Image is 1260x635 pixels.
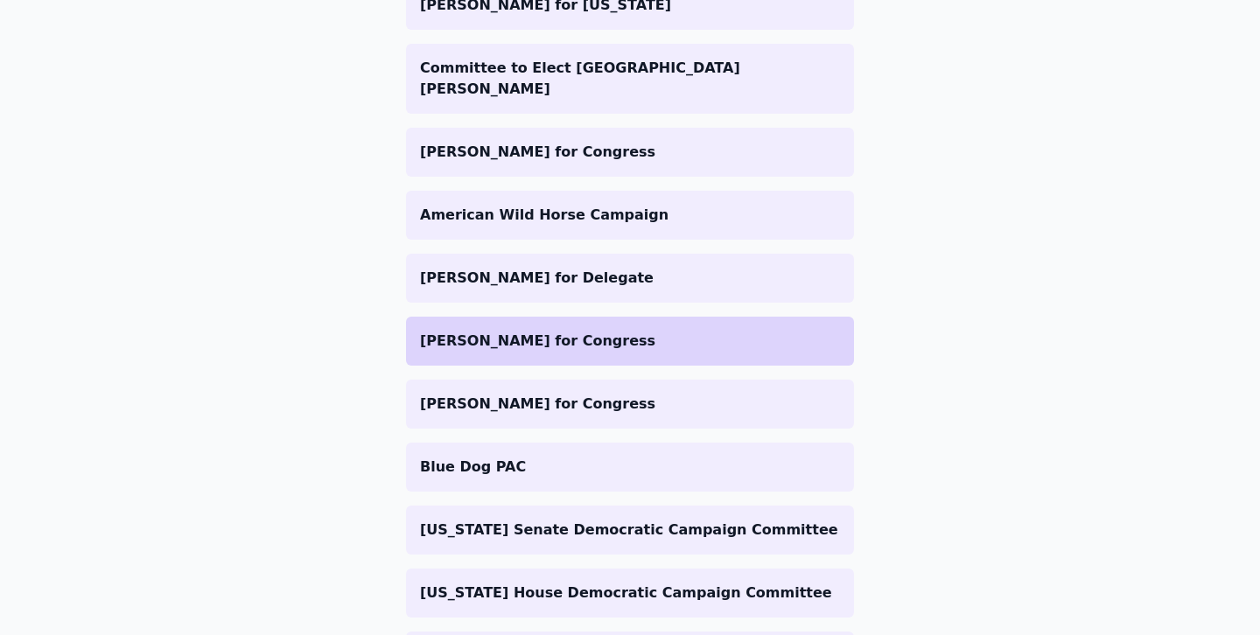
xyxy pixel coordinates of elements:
p: [US_STATE] House Democratic Campaign Committee [420,583,840,604]
a: [US_STATE] House Democratic Campaign Committee [406,569,854,618]
a: [PERSON_NAME] for Congress [406,317,854,366]
p: [US_STATE] Senate Democratic Campaign Committee [420,520,840,541]
a: American Wild Horse Campaign [406,191,854,240]
a: [PERSON_NAME] for Congress [406,128,854,177]
a: Blue Dog PAC [406,443,854,492]
p: American Wild Horse Campaign [420,205,840,226]
p: Blue Dog PAC [420,457,840,478]
p: [PERSON_NAME] for Congress [420,394,840,415]
a: [US_STATE] Senate Democratic Campaign Committee [406,506,854,555]
a: [PERSON_NAME] for Congress [406,380,854,429]
a: Committee to Elect [GEOGRAPHIC_DATA][PERSON_NAME] [406,44,854,114]
p: Committee to Elect [GEOGRAPHIC_DATA][PERSON_NAME] [420,58,840,100]
p: [PERSON_NAME] for Congress [420,331,840,352]
p: [PERSON_NAME] for Delegate [420,268,840,289]
p: [PERSON_NAME] for Congress [420,142,840,163]
a: [PERSON_NAME] for Delegate [406,254,854,303]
